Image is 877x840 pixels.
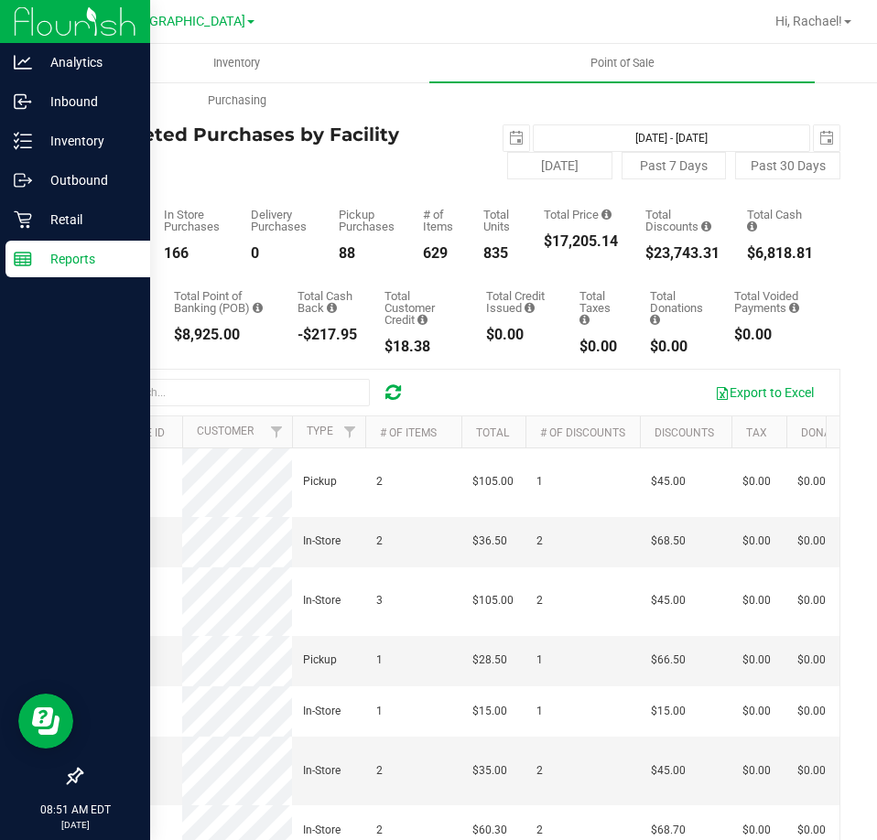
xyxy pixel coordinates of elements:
[307,425,333,437] a: Type
[14,171,32,189] inline-svg: Outbound
[253,302,263,314] i: Sum of the successful, non-voided point-of-banking payment transactions, both via payment termina...
[536,652,543,669] span: 1
[566,55,679,71] span: Point of Sale
[651,533,686,550] span: $68.50
[164,209,223,232] div: In Store Purchases
[81,124,460,165] h4: Completed Purchases by Facility Report
[303,762,341,780] span: In-Store
[8,818,142,832] p: [DATE]
[32,51,142,73] p: Analytics
[701,221,711,232] i: Sum of the discount values applied to the all purchases in the date range.
[189,55,285,71] span: Inventory
[742,652,771,669] span: $0.00
[544,234,618,249] div: $17,205.14
[120,14,245,29] span: [GEOGRAPHIC_DATA]
[262,416,292,447] a: Filter
[303,592,341,609] span: In-Store
[742,822,771,839] span: $0.00
[651,762,686,780] span: $45.00
[174,328,270,342] div: $8,925.00
[651,822,686,839] span: $68.70
[742,533,771,550] span: $0.00
[746,426,767,439] a: Tax
[483,209,516,232] div: Total Units
[376,703,383,720] span: 1
[536,533,543,550] span: 2
[797,822,826,839] span: $0.00
[703,377,826,408] button: Export to Excel
[472,652,507,669] span: $28.50
[376,592,383,609] span: 3
[472,473,514,490] span: $105.00
[476,426,509,439] a: Total
[472,762,507,780] span: $35.00
[797,652,826,669] span: $0.00
[797,533,826,550] span: $0.00
[579,290,623,326] div: Total Taxes
[376,762,383,780] span: 2
[540,426,625,439] a: # of Discounts
[797,473,826,490] span: $0.00
[536,703,543,720] span: 1
[298,328,357,342] div: -$217.95
[251,209,311,232] div: Delivery Purchases
[536,822,543,839] span: 2
[380,426,437,439] a: # of Items
[734,290,813,314] div: Total Voided Payments
[164,246,223,261] div: 166
[384,339,459,354] div: $18.38
[14,132,32,150] inline-svg: Inventory
[814,125,839,151] span: select
[32,130,142,152] p: Inventory
[797,762,826,780] span: $0.00
[32,91,142,113] p: Inbound
[655,426,714,439] a: Discounts
[507,152,612,179] button: [DATE]
[183,92,291,109] span: Purchasing
[423,246,456,261] div: 629
[747,209,813,232] div: Total Cash
[651,592,686,609] span: $45.00
[742,592,771,609] span: $0.00
[742,762,771,780] span: $0.00
[14,92,32,111] inline-svg: Inbound
[303,703,341,720] span: In-Store
[197,425,254,437] a: Customer
[376,822,383,839] span: 2
[486,290,552,314] div: Total Credit Issued
[650,290,707,326] div: Total Donations
[298,290,357,314] div: Total Cash Back
[327,302,337,314] i: Sum of the cash-back amounts from rounded-up electronic payments for all purchases in the date ra...
[801,426,855,439] a: Donation
[601,209,612,221] i: Sum of the total prices of all purchases in the date range.
[579,314,590,326] i: Sum of the total taxes for all purchases in the date range.
[472,703,507,720] span: $15.00
[650,339,707,354] div: $0.00
[472,822,507,839] span: $60.30
[14,210,32,229] inline-svg: Retail
[376,652,383,669] span: 1
[797,703,826,720] span: $0.00
[44,44,429,82] a: Inventory
[645,246,720,261] div: $23,743.31
[174,290,270,314] div: Total Point of Banking (POB)
[303,533,341,550] span: In-Store
[384,290,459,326] div: Total Customer Credit
[536,762,543,780] span: 2
[472,592,514,609] span: $105.00
[335,416,365,447] a: Filter
[651,652,686,669] span: $66.50
[486,328,552,342] div: $0.00
[775,14,842,28] span: Hi, Rachael!
[747,221,757,232] i: Sum of the successful, non-voided cash payment transactions for all purchases in the date range. ...
[14,250,32,268] inline-svg: Reports
[417,314,428,326] i: Sum of the successful, non-voided payments using account credit for all purchases in the date range.
[303,822,341,839] span: In-Store
[303,652,337,669] span: Pickup
[18,694,73,748] iframe: Resource center
[376,533,383,550] span: 2
[14,53,32,71] inline-svg: Analytics
[747,246,813,261] div: $6,818.81
[483,246,516,261] div: 835
[339,209,395,232] div: Pickup Purchases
